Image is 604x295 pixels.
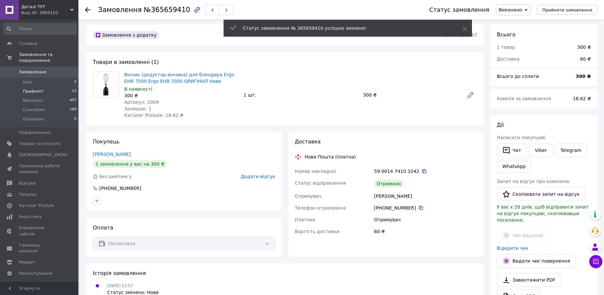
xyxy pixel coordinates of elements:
[19,259,36,265] span: Маркет
[19,214,42,220] span: Аналітика
[99,185,142,192] div: [PHONE_NUMBER]
[19,242,60,254] span: Гаманець компанії
[19,163,60,175] span: Показники роботи компанії
[497,160,531,173] a: WhatsApp
[295,169,336,174] span: Номер накладної
[497,74,539,79] span: Всього до сплати
[144,6,190,14] span: №365659410
[93,270,146,276] span: Історія замовлення
[107,284,133,288] span: [DATE] 13:57
[241,174,275,179] span: Додати відгук
[497,122,504,128] span: Дії
[589,255,602,268] button: Чат з покупцем
[124,100,159,105] span: Артикул: 2009
[497,135,545,140] span: Написати покупцеві
[295,194,321,199] span: Отримувач
[99,174,132,179] span: Без рейтингу
[429,7,489,13] div: Статус замовлення
[464,88,477,101] a: Редагувати
[23,107,45,113] span: Скасовані
[19,141,60,147] span: Товари та послуги
[374,168,477,175] div: 59 0014 7410 3242
[98,6,142,14] span: Замовлення
[93,138,120,145] span: Покупець
[74,79,76,85] span: 0
[374,180,404,188] div: Отримано
[23,98,43,103] span: Виконані
[70,107,76,113] span: 168
[555,143,587,157] a: Telegram
[529,143,552,157] a: Viber
[19,130,51,136] span: Повідомлення
[19,203,54,209] span: Каталог ProSale
[576,52,595,66] div: 60 ₴
[19,180,36,186] span: Відгуки
[19,152,67,158] span: [DEMOGRAPHIC_DATA]
[295,138,321,145] span: Доставка
[72,88,76,94] span: 13
[497,187,585,201] button: Скопіювати запит на відгук
[497,254,576,268] button: Видати чек повернення
[373,190,478,202] div: [PERSON_NAME]
[497,179,569,184] span: Запит на відгук про компанію
[23,116,43,122] span: Оплачені
[295,229,339,234] span: Вартість доставки
[499,7,522,12] span: Виконано
[497,31,515,38] span: Всього
[576,74,591,79] b: 300 ₴
[374,205,477,211] div: [PHONE_NUMBER]
[93,225,113,231] span: Оплата
[21,4,70,10] span: Деталі ТУТ
[124,92,238,99] div: 300 ₴
[124,86,152,92] span: В наявності
[21,10,78,16] div: Ваш ID: 3969102
[23,79,32,85] span: Нові
[542,8,592,12] span: Прийняти замовлення
[497,204,589,223] span: У вас є 26 днів, щоб відправити запит на відгук покупцеві, скопіювавши посилання.
[19,270,52,276] span: Налаштування
[19,225,60,237] span: Управління сайтом
[497,45,515,50] span: 1 товар
[85,7,90,13] div: Повернутися назад
[497,273,561,287] a: Завантажити PDF
[577,44,591,50] div: 300 ₴
[537,5,597,15] button: Прийняти замовлення
[373,226,478,237] div: 60 ₴
[124,72,234,84] a: Вінчик (редуктор вінчика) для блендера Ergo EHB 7500 Ergo EHB 7000 ОРИГІНАЛ Нове
[241,90,360,100] div: 1 шт.
[295,217,315,222] span: Платник
[373,214,478,226] div: Отримувач
[243,25,446,31] div: Статус замовлення № 365659410 успішно змінено!
[497,143,527,157] button: Чат
[497,96,551,101] span: Комісія за замовлення
[3,23,77,35] input: Пошук
[295,180,346,186] span: Статус відправлення
[19,52,78,64] span: Замовлення та повідомлення
[23,88,43,94] span: Прийняті
[93,59,159,65] span: Товари в замовленні (1)
[295,205,346,211] span: Телефон отримувача
[74,116,76,122] span: 0
[124,113,183,118] span: Каталог ProSale: 18.62 ₴
[19,69,46,75] span: Замовлення
[303,154,358,160] div: Нова Пошта (платна)
[573,96,591,101] span: 18.62 ₴
[97,72,114,97] img: Вінчик (редуктор вінчика) для блендера Ergo EHB 7500 Ergo EHB 7000 ОРИГІНАЛ Нове
[497,246,528,251] a: Відкрити чек
[93,31,159,39] div: Замовлення з додатку
[93,160,167,168] div: 1 замовлення у вас на 300 ₴
[19,41,37,46] span: Головна
[497,56,519,62] span: Доставка
[124,106,152,111] span: Залишок: 1
[19,192,37,197] span: Покупці
[93,152,131,157] a: [PERSON_NAME]
[361,90,461,100] div: 300 ₴
[70,98,76,103] span: 497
